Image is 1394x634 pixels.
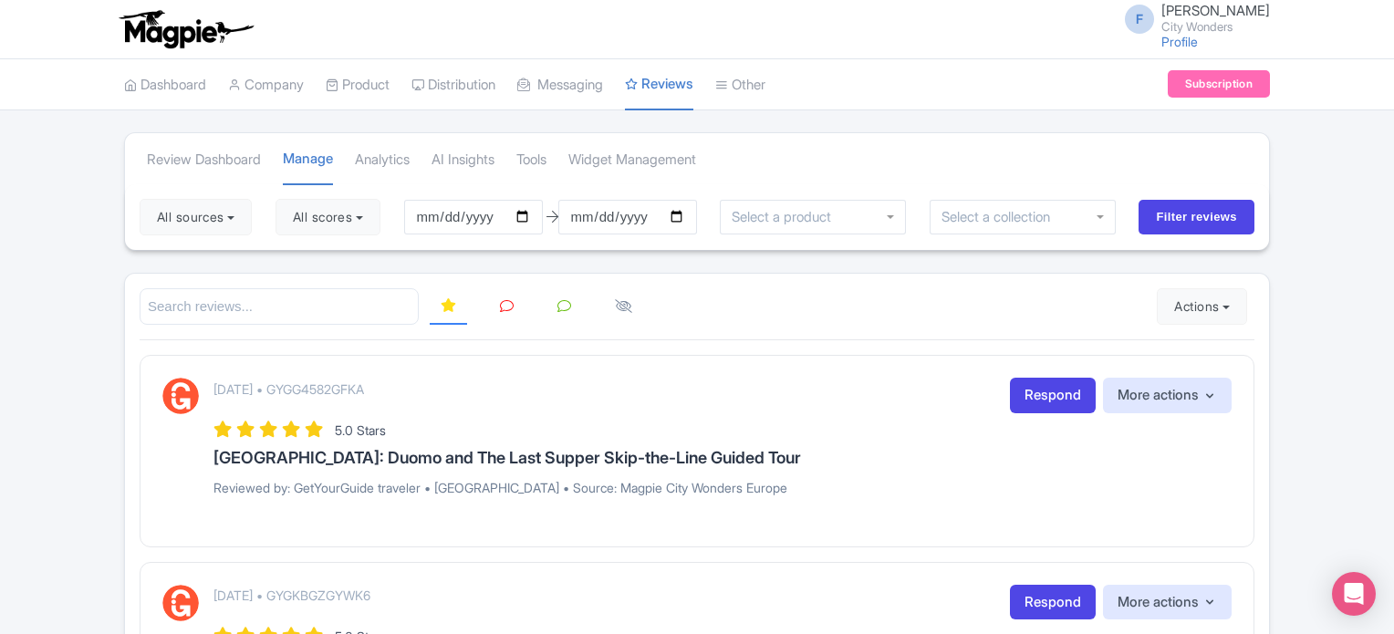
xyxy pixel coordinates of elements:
img: GetYourGuide Logo [162,378,199,414]
input: Select a collection [941,209,1063,225]
a: Manage [283,134,333,186]
a: Product [326,60,390,110]
input: Select a product [732,209,841,225]
a: F [PERSON_NAME] City Wonders [1114,4,1270,33]
a: Other [715,60,765,110]
input: Filter reviews [1139,200,1254,234]
a: Subscription [1168,70,1270,98]
a: Review Dashboard [147,135,261,185]
a: Widget Management [568,135,696,185]
span: [PERSON_NAME] [1161,2,1270,19]
a: Messaging [517,60,603,110]
small: City Wonders [1161,21,1270,33]
a: Respond [1010,378,1096,413]
a: Profile [1161,34,1198,49]
a: Reviews [625,59,693,111]
div: Open Intercom Messenger [1332,572,1376,616]
button: More actions [1103,378,1232,413]
input: Search reviews... [140,288,419,326]
p: [DATE] • GYGKBGZGYWK6 [213,586,370,605]
span: 5.0 Stars [335,422,386,438]
button: All scores [276,199,380,235]
a: Analytics [355,135,410,185]
button: All sources [140,199,252,235]
h3: [GEOGRAPHIC_DATA]: Duomo and The Last Supper Skip-the-Line Guided Tour [213,449,1232,467]
a: Dashboard [124,60,206,110]
img: logo-ab69f6fb50320c5b225c76a69d11143b.png [115,9,256,49]
button: Actions [1157,288,1247,325]
img: GetYourGuide Logo [162,585,199,621]
span: F [1125,5,1154,34]
p: Reviewed by: GetYourGuide traveler • [GEOGRAPHIC_DATA] • Source: Magpie City Wonders Europe [213,478,1232,497]
a: Company [228,60,304,110]
p: [DATE] • GYGG4582GFKA [213,379,364,399]
a: AI Insights [432,135,494,185]
a: Distribution [411,60,495,110]
a: Respond [1010,585,1096,620]
a: Tools [516,135,546,185]
button: More actions [1103,585,1232,620]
